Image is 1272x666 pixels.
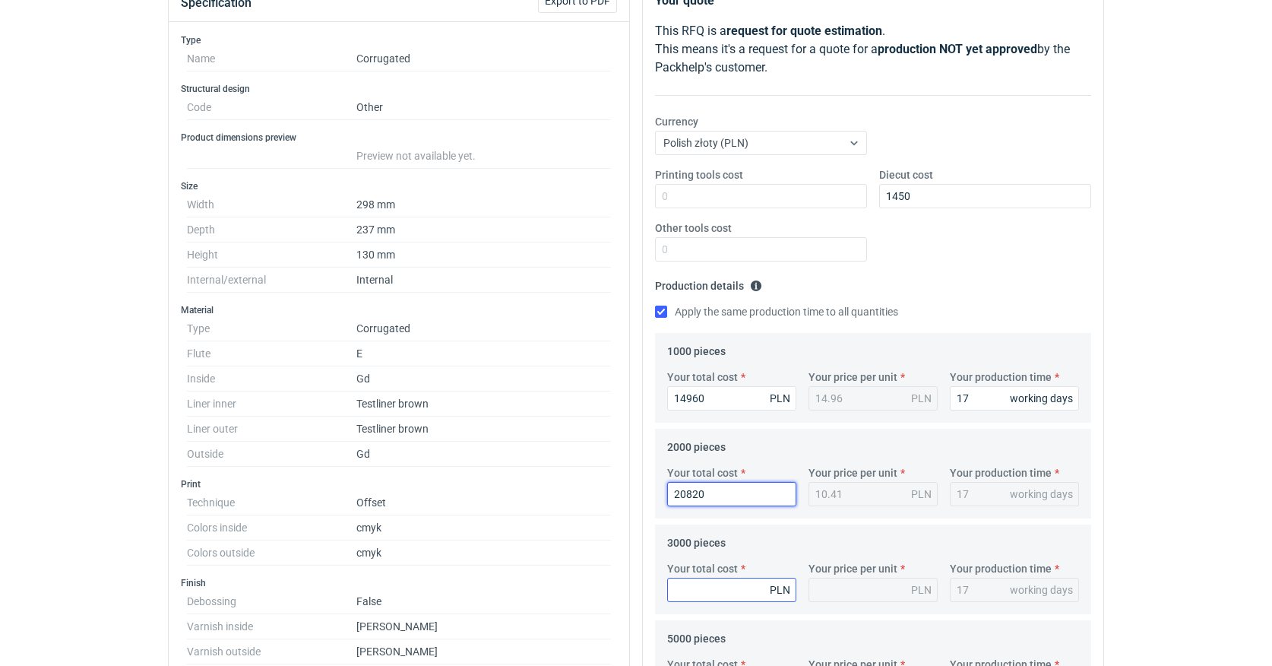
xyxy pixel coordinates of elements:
dd: cmyk [356,515,611,541]
div: working days [1010,391,1073,406]
dd: Corrugated [356,316,611,341]
h3: Size [181,180,617,192]
span: Preview not available yet. [356,150,476,162]
p: This RFQ is a . This means it's a request for a quote for a by the Packhelp's customer. [655,22,1091,77]
dt: Inside [187,366,356,392]
dd: 237 mm [356,217,611,243]
dd: Internal [356,268,611,293]
dt: Varnish inside [187,614,356,639]
dt: Liner inner [187,392,356,417]
dd: Testliner brown [356,417,611,442]
dd: Other [356,95,611,120]
dd: 298 mm [356,192,611,217]
input: 0 [667,386,796,411]
dd: Testliner brown [356,392,611,417]
legend: 1000 pieces [667,339,726,357]
dt: Debossing [187,589,356,614]
span: Polish złoty (PLN) [663,137,748,149]
dt: Internal/external [187,268,356,293]
h3: Material [181,304,617,316]
dd: [PERSON_NAME] [356,614,611,639]
label: Printing tools cost [655,167,743,182]
label: Your price per unit [808,561,897,576]
input: 0 [950,386,1079,411]
div: PLN [911,487,932,502]
label: Diecut cost [879,167,933,182]
dd: Corrugated [356,46,611,71]
label: Your production time [950,369,1052,385]
dt: Name [187,46,356,71]
dt: Technique [187,490,356,515]
div: PLN [770,582,790,598]
h3: Print [181,478,617,490]
label: Your total cost [667,465,738,480]
h3: Structural design [181,83,617,95]
dt: Outside [187,442,356,467]
label: Your total cost [667,561,738,576]
label: Your production time [950,465,1052,480]
div: working days [1010,487,1073,502]
dt: Varnish outside [187,639,356,664]
label: Other tools cost [655,220,732,236]
label: Your total cost [667,369,738,385]
div: PLN [911,391,932,406]
input: 0 [655,184,867,208]
label: Your price per unit [808,369,897,385]
legend: 5000 pieces [667,626,726,645]
dd: cmyk [356,541,611,566]
dd: Offset [356,490,611,515]
div: PLN [911,582,932,598]
dd: Gd [356,366,611,392]
dt: Flute [187,341,356,366]
dt: Code [187,95,356,120]
input: 0 [655,237,867,262]
strong: request for quote estimation [726,24,882,38]
h3: Finish [181,577,617,589]
dt: Height [187,243,356,268]
input: 0 [879,184,1091,208]
dd: E [356,341,611,366]
dt: Depth [187,217,356,243]
dt: Colors inside [187,515,356,541]
dt: Colors outside [187,541,356,566]
legend: 2000 pieces [667,435,726,453]
dt: Liner outer [187,417,356,442]
label: Apply the same production time to all quantities [655,304,898,319]
label: Your price per unit [808,465,897,480]
dd: False [356,589,611,614]
label: Your production time [950,561,1052,576]
strong: production NOT yet approved [878,42,1037,56]
legend: Production details [655,274,762,292]
dd: 130 mm [356,243,611,268]
label: Currency [655,114,698,129]
dt: Width [187,192,356,217]
div: PLN [770,391,790,406]
dd: Gd [356,442,611,467]
div: working days [1010,582,1073,598]
h3: Product dimensions preview [181,132,617,144]
dt: Type [187,316,356,341]
legend: 3000 pieces [667,531,726,549]
dd: [PERSON_NAME] [356,639,611,664]
h3: Type [181,34,617,46]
